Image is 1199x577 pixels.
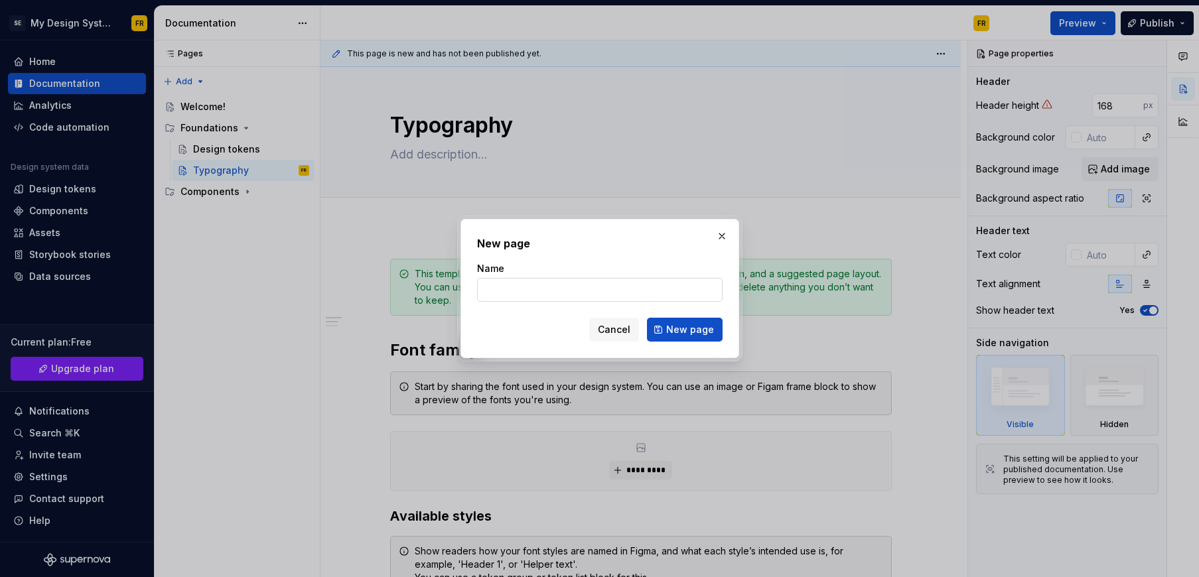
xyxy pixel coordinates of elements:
label: Name [477,262,504,275]
h2: New page [477,235,723,251]
span: New page [666,323,714,336]
span: Cancel [598,323,630,336]
button: New page [647,318,723,342]
button: Cancel [589,318,639,342]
